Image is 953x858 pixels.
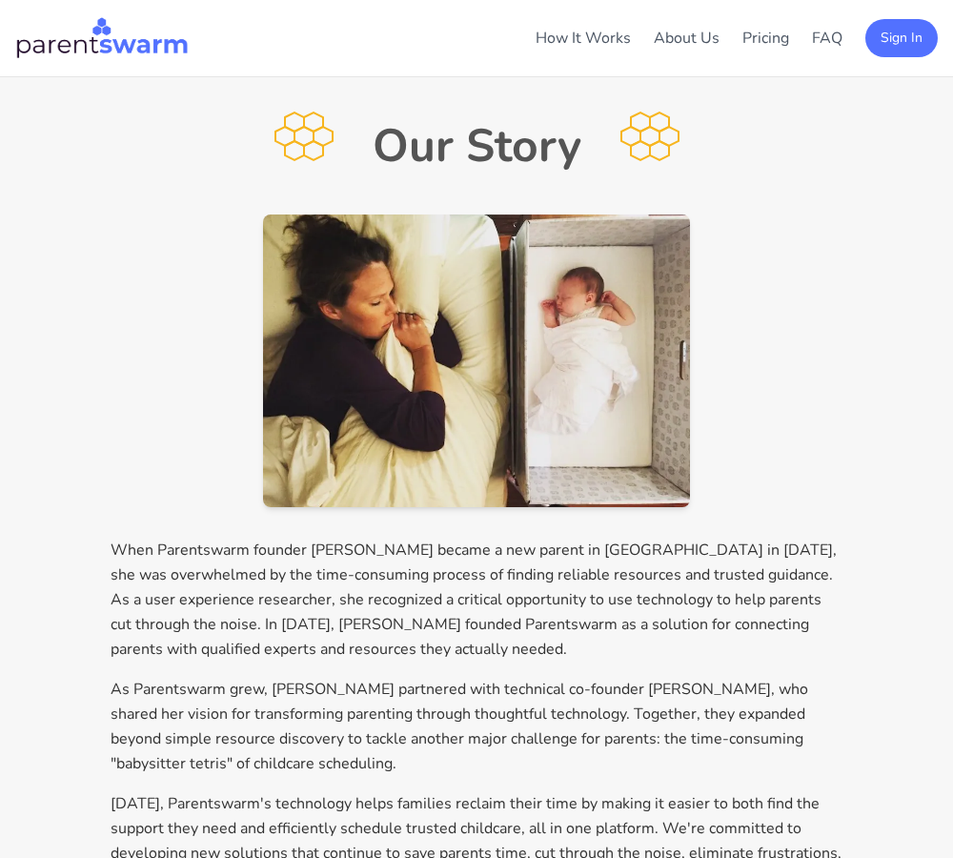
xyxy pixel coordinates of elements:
p: When Parentswarm founder [PERSON_NAME] became a new parent in [GEOGRAPHIC_DATA] in [DATE], she wa... [111,538,842,662]
p: As Parentswarm grew, [PERSON_NAME] partnered with technical co-founder [PERSON_NAME], who shared ... [111,677,842,776]
h1: Our Story [373,123,581,169]
a: Pricing [742,28,789,49]
img: Parentswarm Logo [15,15,189,61]
img: Parent and baby sleeping peacefully [263,214,690,507]
button: Sign In [865,19,938,57]
a: About Us [654,28,720,49]
a: Sign In [865,27,938,48]
a: FAQ [812,28,842,49]
a: How It Works [536,28,631,49]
